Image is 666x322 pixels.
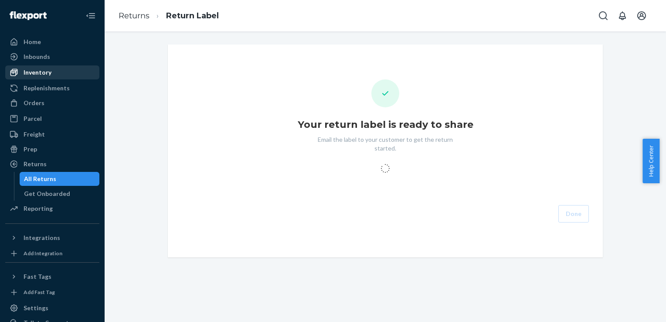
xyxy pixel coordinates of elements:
[595,7,612,24] button: Open Search Box
[20,187,100,201] a: Get Onboarded
[5,35,99,49] a: Home
[24,160,47,168] div: Returns
[24,114,42,123] div: Parcel
[5,301,99,315] a: Settings
[5,270,99,284] button: Fast Tags
[5,112,99,126] a: Parcel
[24,68,51,77] div: Inventory
[5,142,99,156] a: Prep
[5,202,99,216] a: Reporting
[642,139,659,183] button: Help Center
[82,7,99,24] button: Close Navigation
[24,204,53,213] div: Reporting
[112,3,226,29] ol: breadcrumbs
[5,127,99,141] a: Freight
[633,7,650,24] button: Open account menu
[24,175,56,183] div: All Returns
[24,38,41,46] div: Home
[119,11,150,21] a: Returns
[24,84,70,92] div: Replenishments
[5,50,99,64] a: Inbounds
[24,145,37,154] div: Prep
[24,250,62,257] div: Add Integration
[5,231,99,245] button: Integrations
[558,205,589,223] button: Done
[10,11,47,20] img: Flexport logo
[5,248,99,259] a: Add Integration
[24,130,45,139] div: Freight
[5,96,99,110] a: Orders
[24,304,48,312] div: Settings
[166,11,219,21] a: Return Label
[614,7,631,24] button: Open notifications
[309,135,462,153] p: Email the label to your customer to get the return started.
[24,288,55,296] div: Add Fast Tag
[5,81,99,95] a: Replenishments
[298,118,473,132] h1: Your return label is ready to share
[24,272,51,281] div: Fast Tags
[5,287,99,298] a: Add Fast Tag
[5,65,99,79] a: Inventory
[20,172,100,186] a: All Returns
[24,189,70,198] div: Get Onboarded
[24,233,60,242] div: Integrations
[24,99,44,107] div: Orders
[5,157,99,171] a: Returns
[24,52,50,61] div: Inbounds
